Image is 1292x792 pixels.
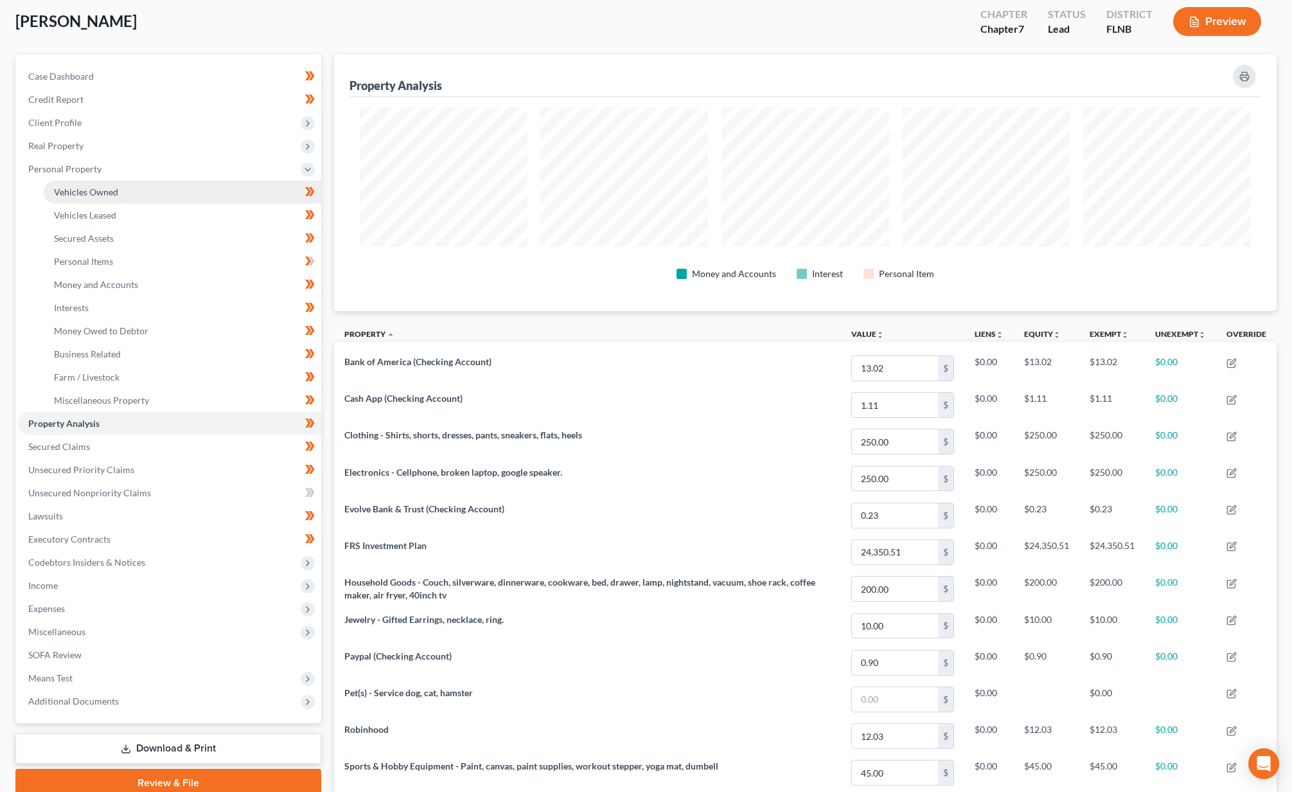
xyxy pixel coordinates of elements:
td: $0.90 [1079,644,1145,681]
td: $0.00 [964,350,1014,386]
td: $0.00 [1145,424,1216,460]
span: Bank of America (Checking Account) [344,356,491,367]
input: 0.00 [852,356,938,381]
div: $ [938,687,953,712]
span: Property Analysis [28,418,100,429]
td: $12.03 [1079,717,1145,754]
td: $0.00 [1145,460,1216,497]
span: Sports & Hobby Equipment - Paint, canvas, paint supplies, workout stepper, yoga mat, dumbell [344,760,718,771]
td: $0.00 [964,681,1014,717]
a: Unexemptunfold_more [1155,329,1206,339]
td: $0.00 [1145,497,1216,534]
span: Personal Items [54,256,113,267]
td: $0.00 [964,755,1014,791]
td: $1.11 [1079,387,1145,424]
span: Interests [54,302,89,313]
td: $0.00 [1145,387,1216,424]
input: 0.00 [852,651,938,675]
span: Means Test [28,672,73,683]
span: Household Goods - Couch, silverware, dinnerware, cookware, bed, drawer, lamp, nightstand, vacuum,... [344,577,815,600]
td: $45.00 [1079,755,1145,791]
td: $250.00 [1014,460,1079,497]
td: $10.00 [1079,607,1145,644]
button: Preview [1173,7,1261,36]
input: 0.00 [852,687,938,712]
div: Interest [812,267,843,280]
span: [PERSON_NAME] [15,12,137,30]
td: $10.00 [1014,607,1079,644]
span: Vehicles Leased [54,210,116,221]
input: 0.00 [852,760,938,785]
div: $ [938,651,953,675]
div: $ [938,429,953,454]
td: $0.00 [964,717,1014,754]
a: Property Analysis [18,412,321,435]
span: Cash App (Checking Account) [344,393,463,404]
a: Lawsuits [18,505,321,528]
span: Pet(s) - Service dog, cat, hamster [344,687,473,698]
span: Credit Report [28,94,84,105]
i: expand_less [387,331,394,339]
td: $0.00 [1145,644,1216,681]
span: Lawsuits [28,510,63,521]
a: Exemptunfold_more [1090,329,1129,339]
span: Evolve Bank & Trust (Checking Account) [344,503,504,514]
span: Additional Documents [28,696,119,706]
span: Codebtors Insiders & Notices [28,557,145,568]
input: 0.00 [852,614,938,638]
td: $200.00 [1014,570,1079,607]
div: $ [938,356,953,381]
td: $45.00 [1014,755,1079,791]
td: $0.00 [1079,681,1145,717]
td: $200.00 [1079,570,1145,607]
div: Open Intercom Messenger [1248,748,1279,779]
i: unfold_more [1121,331,1129,339]
td: $0.00 [1145,717,1216,754]
span: Clothing - Shirts, shorts, dresses, pants, sneakers, flats, heels [344,429,582,440]
span: Secured Claims [28,441,90,452]
div: Personal Item [879,267,934,280]
div: $ [938,540,953,564]
td: $0.23 [1079,497,1145,534]
div: Chapter [980,7,1027,22]
a: Personal Items [44,250,321,273]
a: Credit Report [18,88,321,111]
th: Override [1216,321,1277,350]
span: Expenses [28,603,65,614]
span: Miscellaneous [28,626,85,637]
span: Secured Assets [54,233,114,244]
td: $0.00 [964,570,1014,607]
a: Property expand_less [344,329,394,339]
a: Unsecured Nonpriority Claims [18,482,321,505]
td: $13.02 [1014,350,1079,386]
td: $0.00 [1145,755,1216,791]
td: $0.00 [1145,570,1216,607]
td: $0.00 [1145,534,1216,570]
td: $0.00 [964,644,1014,681]
a: Equityunfold_more [1024,329,1061,339]
td: $0.00 [964,424,1014,460]
a: Secured Assets [44,227,321,250]
div: $ [938,577,953,601]
a: Vehicles Owned [44,181,321,204]
td: $0.00 [1145,607,1216,644]
span: Personal Property [28,163,102,174]
a: Download & Print [15,733,321,764]
a: Miscellaneous Property [44,389,321,412]
span: Jewelry - Gifted Earrings, necklace, ring. [344,614,504,625]
a: Executory Contracts [18,528,321,551]
input: 0.00 [852,540,938,564]
i: unfold_more [876,331,884,339]
td: $0.00 [964,387,1014,424]
div: $ [938,614,953,638]
a: Liensunfold_more [975,329,1004,339]
div: Status [1048,7,1086,22]
a: Valueunfold_more [851,329,884,339]
span: Electronics - Cellphone, broken laptop, google speaker. [344,467,562,478]
div: $ [938,760,953,785]
input: 0.00 [852,467,938,491]
span: Vehicles Owned [54,186,118,197]
td: $0.00 [964,497,1014,534]
a: Money and Accounts [44,273,321,296]
td: $12.03 [1014,717,1079,754]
